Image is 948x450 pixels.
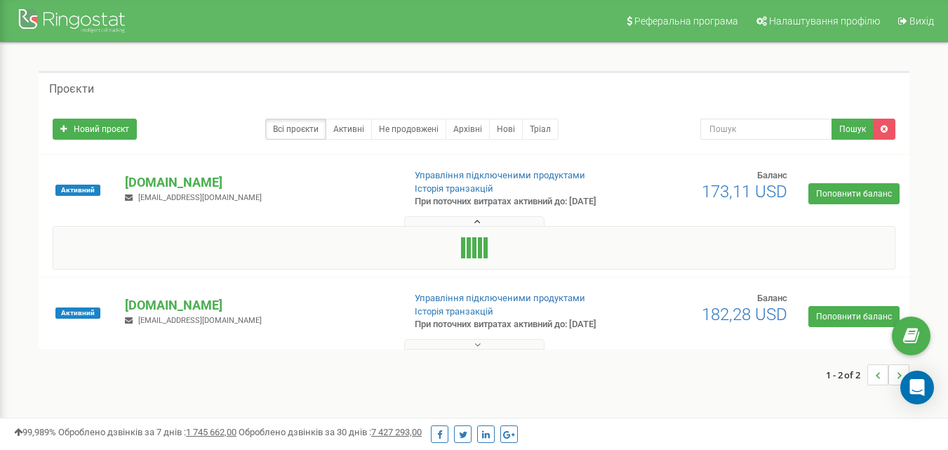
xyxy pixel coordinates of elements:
[702,182,787,201] span: 173,11 USD
[53,119,137,140] a: Новий проєкт
[138,316,262,325] span: [EMAIL_ADDRESS][DOMAIN_NAME]
[826,350,909,399] nav: ...
[832,119,874,140] button: Пошук
[808,183,900,204] a: Поповнити баланс
[909,15,934,27] span: Вихід
[415,183,493,194] a: Історія транзакцій
[265,119,326,140] a: Всі проєкти
[55,185,100,196] span: Активний
[326,119,372,140] a: Активні
[58,427,236,437] span: Оброблено дзвінків за 7 днів :
[900,371,934,404] div: Open Intercom Messenger
[138,193,262,202] span: [EMAIL_ADDRESS][DOMAIN_NAME]
[757,293,787,303] span: Баланс
[14,427,56,437] span: 99,989%
[757,170,787,180] span: Баланс
[186,427,236,437] u: 1 745 662,00
[522,119,559,140] a: Тріал
[446,119,490,140] a: Архівні
[371,119,446,140] a: Не продовжені
[415,293,585,303] a: Управління підключеними продуктами
[415,170,585,180] a: Управління підключеними продуктами
[125,296,392,315] p: [DOMAIN_NAME]
[634,15,738,27] span: Реферальна програма
[415,195,610,209] p: При поточних витратах активний до: [DATE]
[489,119,523,140] a: Нові
[415,306,493,317] a: Історія транзакцій
[769,15,880,27] span: Налаштування профілю
[55,307,100,319] span: Активний
[239,427,422,437] span: Оброблено дзвінків за 30 днів :
[826,364,867,385] span: 1 - 2 of 2
[702,305,787,324] span: 182,28 USD
[808,306,900,327] a: Поповнити баланс
[415,318,610,331] p: При поточних витратах активний до: [DATE]
[700,119,832,140] input: Пошук
[49,83,94,95] h5: Проєкти
[371,427,422,437] u: 7 427 293,00
[125,173,392,192] p: [DOMAIN_NAME]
